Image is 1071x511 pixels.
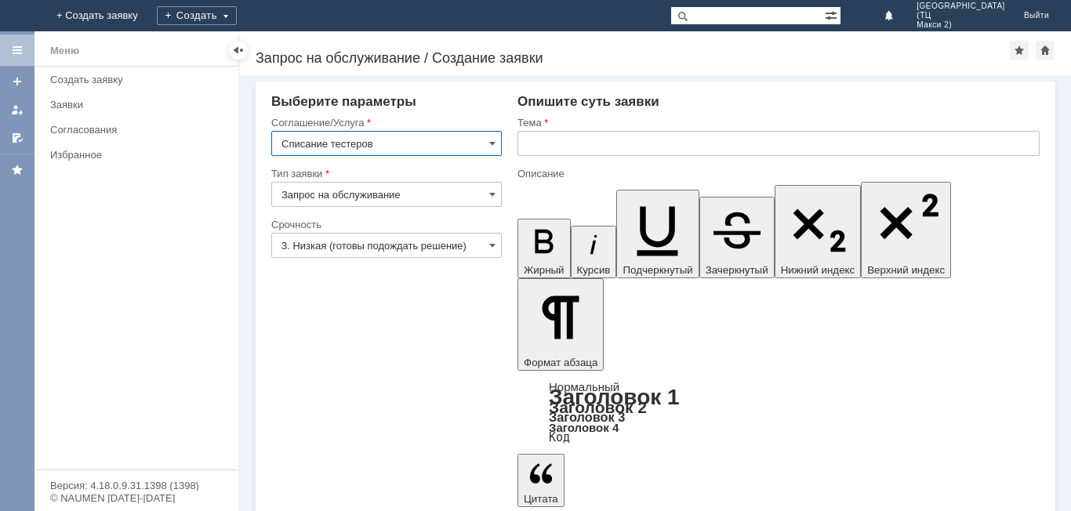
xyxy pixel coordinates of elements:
span: Цитата [524,493,558,505]
span: (ТЦ [917,11,1005,20]
div: Сделать домашней страницей [1036,41,1055,60]
span: Выберите параметры [271,94,416,109]
div: Согласования [50,124,229,136]
a: Мои согласования [5,125,30,150]
button: Нижний индекс [775,185,862,278]
span: Жирный [524,264,565,276]
div: Меню [50,42,79,60]
div: Тема [517,118,1037,128]
span: Нижний индекс [781,264,855,276]
div: Запрос на обслуживание / Создание заявки [256,50,1010,66]
a: Заголовок 3 [549,410,625,424]
div: Версия: 4.18.0.9.31.1398 (1398) [50,480,223,491]
span: Курсив [577,264,611,276]
span: [GEOGRAPHIC_DATA] [917,2,1005,11]
div: Заявки [50,99,229,111]
button: Курсив [571,226,617,278]
span: Подчеркнутый [623,264,692,276]
a: Согласования [44,118,235,142]
div: Тип заявки [271,169,499,179]
div: Соглашение/Услуга [271,118,499,128]
a: Заголовок 4 [549,421,619,434]
div: © NAUMEN [DATE]-[DATE] [50,493,223,503]
button: Жирный [517,219,571,278]
span: Зачеркнутый [706,264,768,276]
span: Опишите суть заявки [517,94,659,109]
span: Верхний индекс [867,264,945,276]
a: Создать заявку [5,69,30,94]
button: Верхний индекс [861,182,951,278]
button: Цитата [517,454,565,507]
button: Формат абзаца [517,278,604,371]
div: Создать заявку [50,74,229,85]
a: Заголовок 2 [549,398,647,416]
span: Расширенный поиск [825,7,840,22]
a: Код [549,430,570,444]
div: Добавить в избранное [1010,41,1029,60]
a: Создать заявку [44,67,235,92]
div: Формат абзаца [517,382,1040,443]
a: Мои заявки [5,97,30,122]
div: Избранное [50,149,212,161]
span: Формат абзаца [524,357,597,368]
div: Скрыть меню [229,41,248,60]
span: Макси 2) [917,20,1005,30]
button: Зачеркнутый [699,197,775,278]
a: Заголовок 1 [549,385,680,409]
div: Описание [517,169,1037,179]
div: Создать [157,6,237,25]
a: Нормальный [549,380,619,393]
div: Срочность [271,219,499,230]
a: Заявки [44,92,235,117]
button: Подчеркнутый [616,190,699,278]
